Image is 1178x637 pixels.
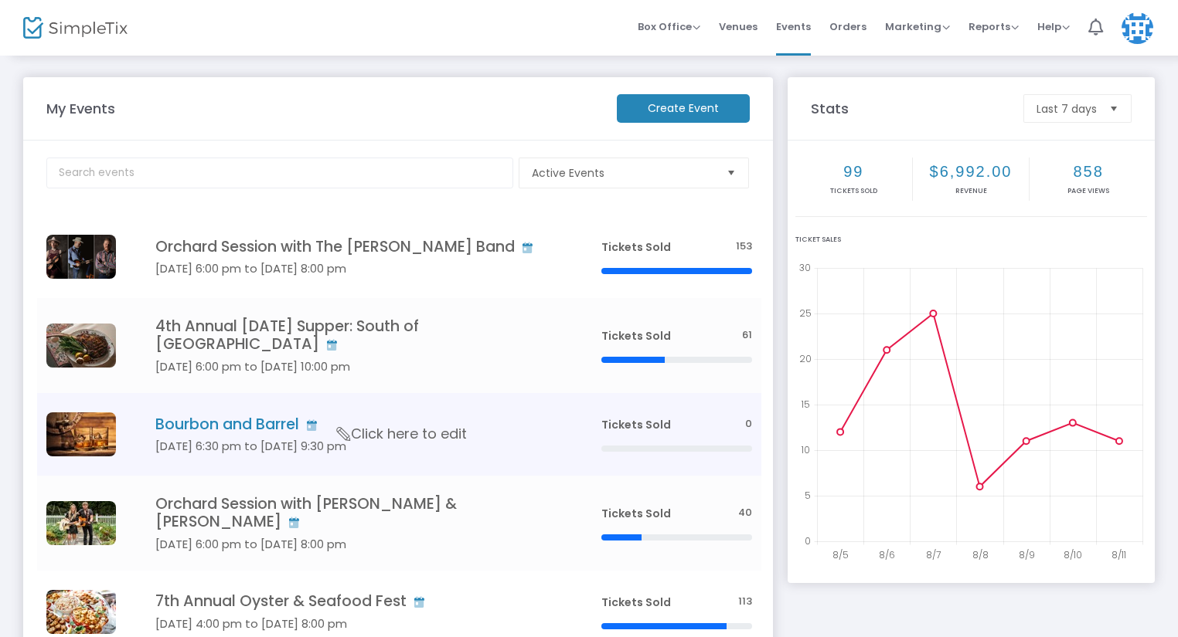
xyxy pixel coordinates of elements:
text: 5 [805,489,811,502]
text: 8/10 [1064,548,1082,561]
text: 8/5 [832,548,849,561]
h2: $6,992.00 [914,162,1028,181]
h5: [DATE] 6:00 pm to [DATE] 8:00 pm [155,537,555,551]
img: ScoundrelTomahawkRibeye.PhotoCreditgoestoSavannahBockusxMaxDiNataleDigitalMarketing.jpg [46,324,116,368]
div: Ticket Sales [795,235,1147,246]
span: Reports [969,19,1019,34]
span: Active Events [532,165,715,181]
h5: [DATE] 6:30 pm to [DATE] 9:30 pm [155,439,555,453]
text: 20 [799,352,812,365]
span: Tickets Sold [601,328,671,344]
h2: 858 [1031,162,1146,181]
h2: 99 [797,162,911,181]
img: 240922TheFarmOysterFestMHarrisPhoto-0002.jpg [46,590,116,634]
span: Click here to edit [337,424,467,444]
h5: [DATE] 6:00 pm to [DATE] 10:00 pm [155,360,555,374]
h4: Bourbon and Barrel [155,415,555,433]
m-button: Create Event [617,94,750,123]
span: Events [776,7,811,46]
button: Select [1103,95,1125,122]
m-panel-title: Stats [803,98,1016,119]
h5: [DATE] 4:00 pm to [DATE] 8:00 pm [155,617,555,631]
span: Box Office [638,19,700,34]
img: 240912OEIOrchardSessionMHarrisPhoto-0036.jpg [46,501,116,545]
span: Last 7 days [1037,101,1097,117]
span: 0 [745,417,752,432]
span: 61 [742,328,752,343]
p: Revenue [914,186,1028,197]
text: 8/9 [1019,548,1035,561]
h4: 7th Annual Oyster & Seafood Fest [155,592,555,610]
p: Page Views [1031,186,1146,197]
span: 153 [736,239,752,254]
span: Orders [829,7,866,46]
button: Select [720,158,742,188]
span: 40 [738,506,752,520]
m-panel-title: My Events [39,98,609,119]
text: 0 [805,534,811,547]
span: Tickets Sold [601,417,671,432]
span: 113 [738,595,752,609]
text: 30 [799,261,811,274]
span: Venues [719,7,758,46]
img: AdobeStock130093622Preview.jpeg [46,412,116,456]
span: Tickets Sold [601,239,671,255]
text: 10 [801,443,810,456]
text: 8/7 [926,548,941,561]
span: Help [1037,19,1070,34]
input: Search events [46,158,513,188]
text: 15 [801,398,810,411]
text: 8/6 [879,548,895,561]
h4: Orchard Session with [PERSON_NAME] & [PERSON_NAME] [155,495,555,531]
text: 25 [799,307,812,320]
img: DarrenNicholsonTrio-PromoCollage1.png [46,235,116,279]
span: Tickets Sold [601,595,671,610]
span: Tickets Sold [601,506,671,521]
text: 8/11 [1112,548,1126,561]
h5: [DATE] 6:00 pm to [DATE] 8:00 pm [155,262,555,276]
p: Tickets sold [797,186,911,197]
h4: Orchard Session with The [PERSON_NAME] Band [155,238,555,256]
text: 8/8 [972,548,989,561]
span: Marketing [885,19,950,34]
h4: 4th Annual [DATE] Supper: South of [GEOGRAPHIC_DATA] [155,317,555,354]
